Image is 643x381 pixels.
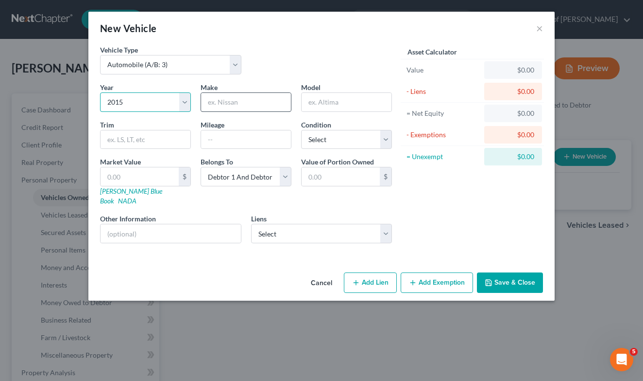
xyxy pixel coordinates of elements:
[630,348,638,356] span: 5
[100,21,156,35] div: New Vehicle
[100,45,138,55] label: Vehicle Type
[179,167,190,186] div: $
[406,109,480,118] div: = Net Equity
[201,83,218,91] span: Make
[492,87,534,96] div: $0.00
[100,82,114,92] label: Year
[302,93,391,111] input: ex. Altima
[344,272,397,293] button: Add Lien
[100,214,156,224] label: Other Information
[101,224,241,243] input: (optional)
[492,130,534,140] div: $0.00
[201,130,291,149] input: --
[536,22,543,34] button: ×
[100,157,141,167] label: Market Value
[401,272,473,293] button: Add Exemption
[118,197,136,205] a: NADA
[101,167,179,186] input: 0.00
[302,167,380,186] input: 0.00
[406,65,480,75] div: Value
[406,152,480,162] div: = Unexempt
[406,87,480,96] div: - Liens
[492,109,534,118] div: $0.00
[301,120,331,130] label: Condition
[101,130,190,149] input: ex. LS, LT, etc
[407,47,457,57] label: Asset Calculator
[477,272,543,293] button: Save & Close
[201,93,291,111] input: ex. Nissan
[303,273,340,293] button: Cancel
[100,120,114,130] label: Trim
[610,348,633,371] iframe: Intercom live chat
[251,214,267,224] label: Liens
[201,120,224,130] label: Mileage
[301,82,321,92] label: Model
[406,130,480,140] div: - Exemptions
[301,157,374,167] label: Value of Portion Owned
[100,187,162,205] a: [PERSON_NAME] Blue Book
[201,158,233,166] span: Belongs To
[492,152,534,162] div: $0.00
[492,65,534,75] div: $0.00
[380,167,391,186] div: $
